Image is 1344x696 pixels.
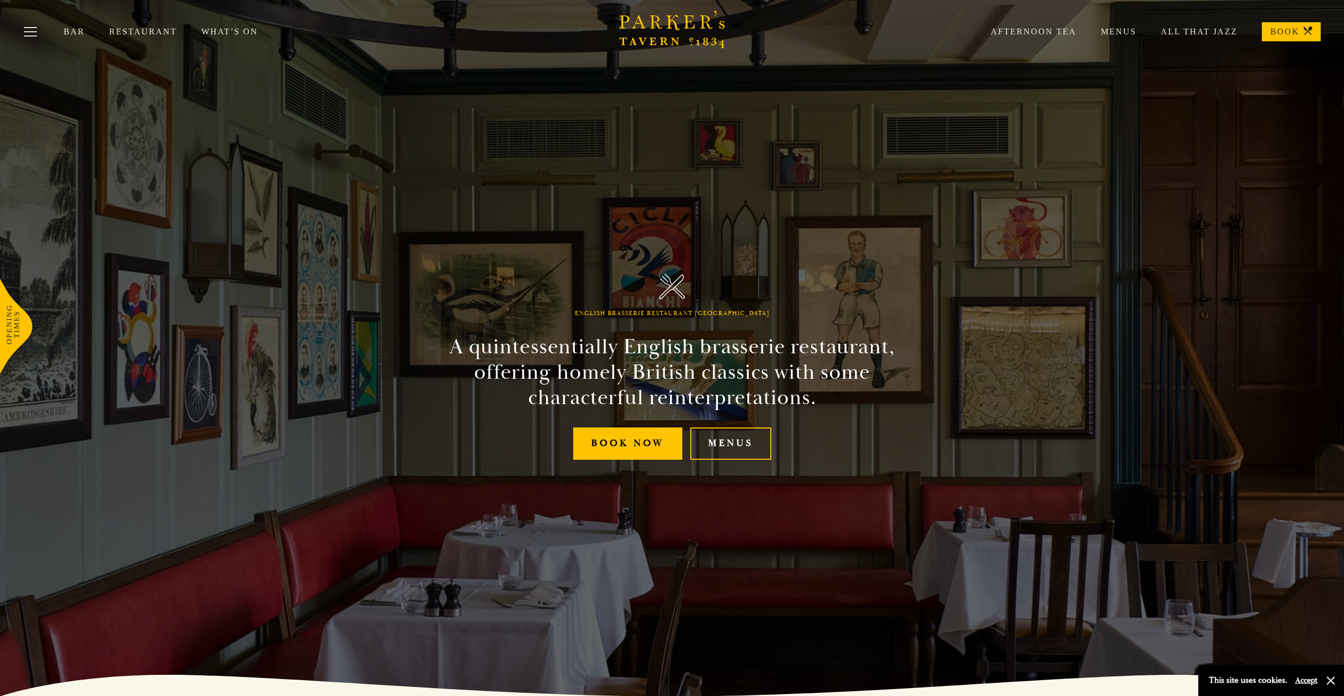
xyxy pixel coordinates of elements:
h1: English Brasserie Restaurant [GEOGRAPHIC_DATA] [575,310,770,317]
p: This site uses cookies. [1209,673,1287,688]
button: Accept [1295,675,1318,685]
h2: A quintessentially English brasserie restaurant, offering homely British classics with some chara... [431,334,914,411]
img: Parker's Tavern Brasserie Cambridge [659,273,685,299]
a: Menus [690,427,771,460]
a: Book Now [573,427,682,460]
button: Close and accept [1325,675,1336,686]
